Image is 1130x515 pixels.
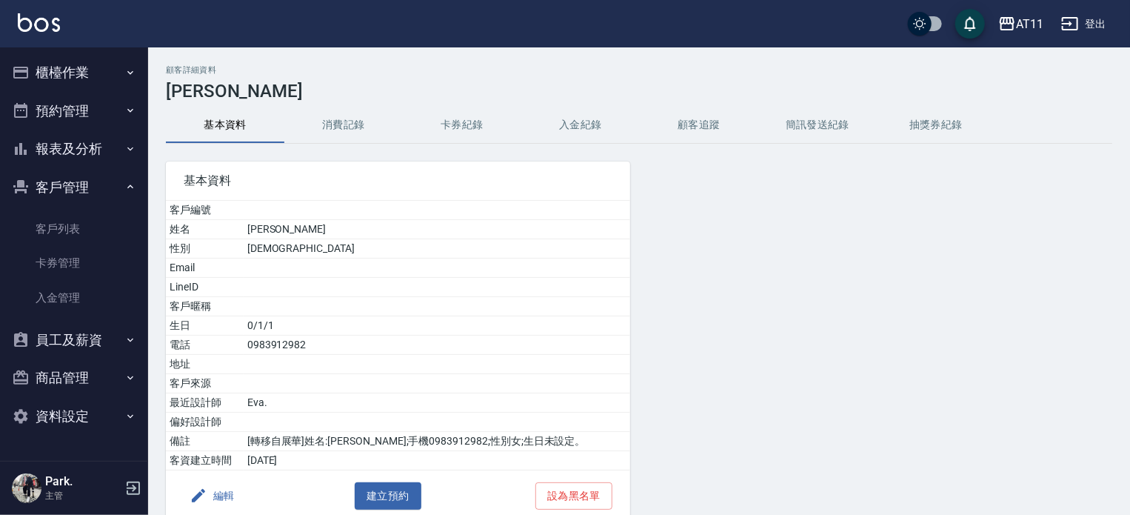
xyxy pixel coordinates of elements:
button: 報表及分析 [6,130,142,168]
td: 客資建立時間 [166,451,244,471]
td: 0983912982 [244,336,630,355]
button: 預約管理 [6,92,142,130]
h2: 顧客詳細資料 [166,65,1112,75]
td: [轉移自展華]姓名:[PERSON_NAME];手機0983912982;性別女;生日未設定。 [244,432,630,451]
td: Email [166,259,244,278]
button: 登出 [1055,10,1112,38]
button: 簡訊發送紀錄 [758,107,877,143]
button: 消費記錄 [284,107,403,143]
td: 電話 [166,336,244,355]
button: 資料設定 [6,397,142,436]
button: AT11 [992,9,1049,39]
h3: [PERSON_NAME] [166,81,1112,102]
button: 員工及薪資 [6,321,142,359]
td: Eva. [244,393,630,413]
td: 客戶來源 [166,374,244,393]
td: [PERSON_NAME] [244,220,630,239]
button: 抽獎券紀錄 [877,107,995,143]
td: 地址 [166,355,244,374]
button: 卡券紀錄 [403,107,521,143]
td: 客戶編號 [166,201,244,220]
td: 客戶暱稱 [166,297,244,316]
button: 入金紀錄 [521,107,640,143]
td: [DEMOGRAPHIC_DATA] [244,239,630,259]
button: 設為黑名單 [535,482,612,510]
td: 0/1/1 [244,316,630,336]
button: 客戶管理 [6,168,142,207]
td: LineID [166,278,244,297]
button: 建立預約 [355,482,421,510]
td: 性別 [166,239,244,259]
td: 偏好設計師 [166,413,244,432]
h5: Park. [45,474,121,489]
button: 基本資料 [166,107,284,143]
button: save [955,9,985,39]
td: 備註 [166,432,244,451]
a: 卡券管理 [6,246,142,280]
button: 商品管理 [6,359,142,397]
button: 顧客追蹤 [640,107,758,143]
p: 主管 [45,489,121,502]
div: AT11 [1016,15,1043,33]
td: 最近設計師 [166,393,244,413]
button: 櫃檯作業 [6,53,142,92]
span: 基本資料 [184,173,612,188]
button: 編輯 [184,482,241,510]
a: 入金管理 [6,281,142,315]
td: 生日 [166,316,244,336]
a: 客戶列表 [6,212,142,246]
td: [DATE] [244,451,630,471]
td: 姓名 [166,220,244,239]
img: Logo [18,13,60,32]
img: Person [12,474,41,503]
